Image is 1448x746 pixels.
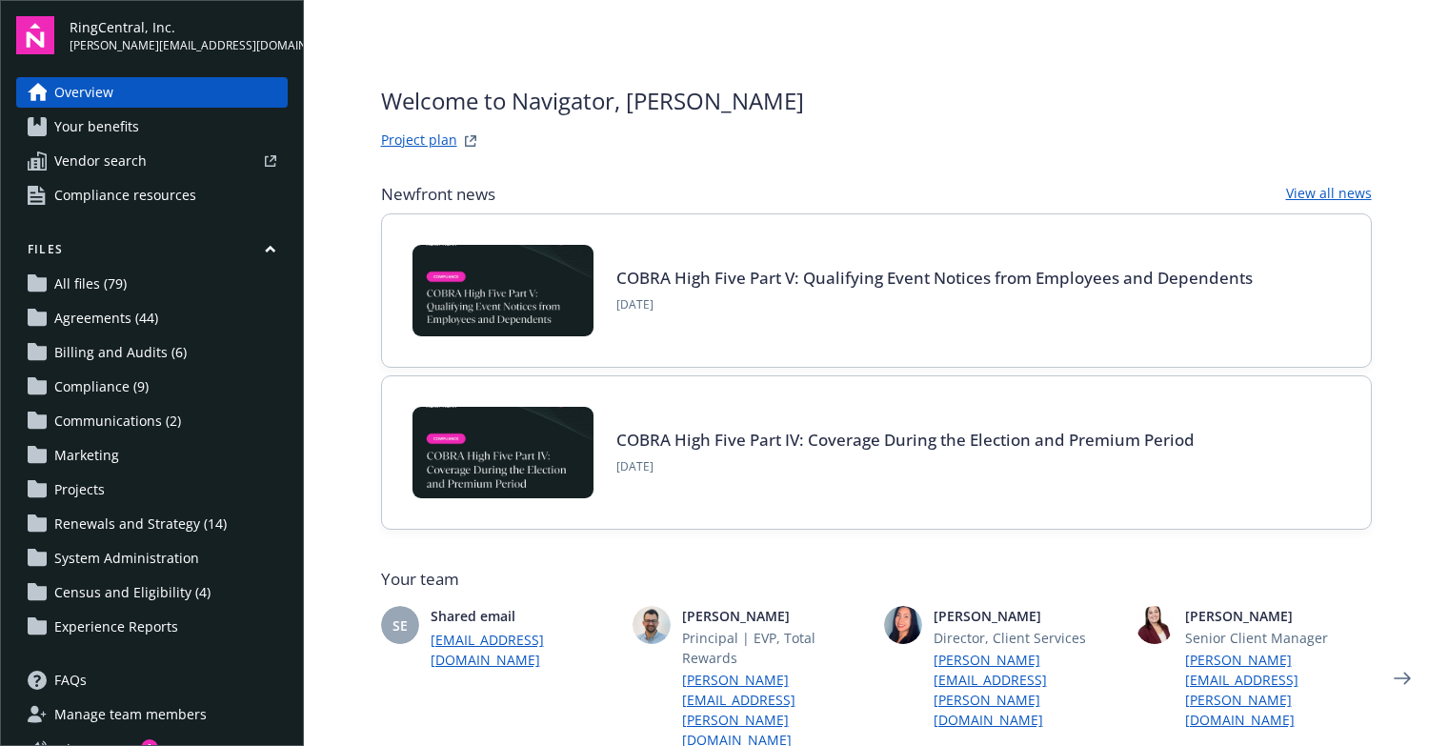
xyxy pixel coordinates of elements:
img: photo [884,606,922,644]
a: Manage team members [16,699,288,730]
span: Director, Client Services [934,628,1120,648]
span: Welcome to Navigator , [PERSON_NAME] [381,84,804,118]
img: navigator-logo.svg [16,16,54,54]
span: Billing and Audits (6) [54,337,187,368]
a: Projects [16,474,288,505]
span: SE [392,615,408,635]
a: projectPlanWebsite [459,130,482,152]
a: Renewals and Strategy (14) [16,509,288,539]
a: FAQs [16,665,288,696]
span: [PERSON_NAME] [934,606,1120,626]
span: Overview [54,77,113,108]
a: COBRA High Five Part V: Qualifying Event Notices from Employees and Dependents [616,267,1253,289]
span: [PERSON_NAME] [682,606,869,626]
span: Shared email [431,606,617,626]
button: Files [16,241,288,265]
span: Renewals and Strategy (14) [54,509,227,539]
a: Communications (2) [16,406,288,436]
a: Agreements (44) [16,303,288,333]
a: System Administration [16,543,288,574]
a: [PERSON_NAME][EMAIL_ADDRESS][PERSON_NAME][DOMAIN_NAME] [1185,650,1372,730]
span: All files (79) [54,269,127,299]
span: Vendor search [54,146,147,176]
span: [PERSON_NAME][EMAIL_ADDRESS][DOMAIN_NAME] [70,37,288,54]
a: Your benefits [16,111,288,142]
a: Experience Reports [16,612,288,642]
span: Marketing [54,440,119,471]
a: Overview [16,77,288,108]
span: Compliance resources [54,180,196,211]
span: RingCentral, Inc. [70,17,288,37]
a: Billing and Audits (6) [16,337,288,368]
span: FAQs [54,665,87,696]
img: photo [633,606,671,644]
span: Communications (2) [54,406,181,436]
a: Next [1387,663,1418,694]
span: Agreements (44) [54,303,158,333]
span: Projects [54,474,105,505]
span: Compliance (9) [54,372,149,402]
a: Vendor search [16,146,288,176]
span: Senior Client Manager [1185,628,1372,648]
span: Experience Reports [54,612,178,642]
button: RingCentral, Inc.[PERSON_NAME][EMAIL_ADDRESS][DOMAIN_NAME] [70,16,288,54]
span: Newfront news [381,183,495,206]
a: Project plan [381,130,457,152]
span: Manage team members [54,699,207,730]
img: BLOG-Card Image - Compliance - COBRA High Five Pt 5 - 09-11-25.jpg [412,245,593,336]
span: [DATE] [616,458,1195,475]
span: Your team [381,568,1372,591]
a: Census and Eligibility (4) [16,577,288,608]
a: [EMAIL_ADDRESS][DOMAIN_NAME] [431,630,617,670]
a: All files (79) [16,269,288,299]
span: Census and Eligibility (4) [54,577,211,608]
span: [DATE] [616,296,1253,313]
a: Marketing [16,440,288,471]
span: [PERSON_NAME] [1185,606,1372,626]
img: BLOG-Card Image - Compliance - COBRA High Five Pt 4 - 09-04-25.jpg [412,407,593,498]
span: Your benefits [54,111,139,142]
img: photo [1136,606,1174,644]
a: Compliance resources [16,180,288,211]
span: System Administration [54,543,199,574]
a: COBRA High Five Part IV: Coverage During the Election and Premium Period [616,429,1195,451]
a: [PERSON_NAME][EMAIL_ADDRESS][PERSON_NAME][DOMAIN_NAME] [934,650,1120,730]
span: Principal | EVP, Total Rewards [682,628,869,668]
a: Compliance (9) [16,372,288,402]
a: View all news [1286,183,1372,206]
